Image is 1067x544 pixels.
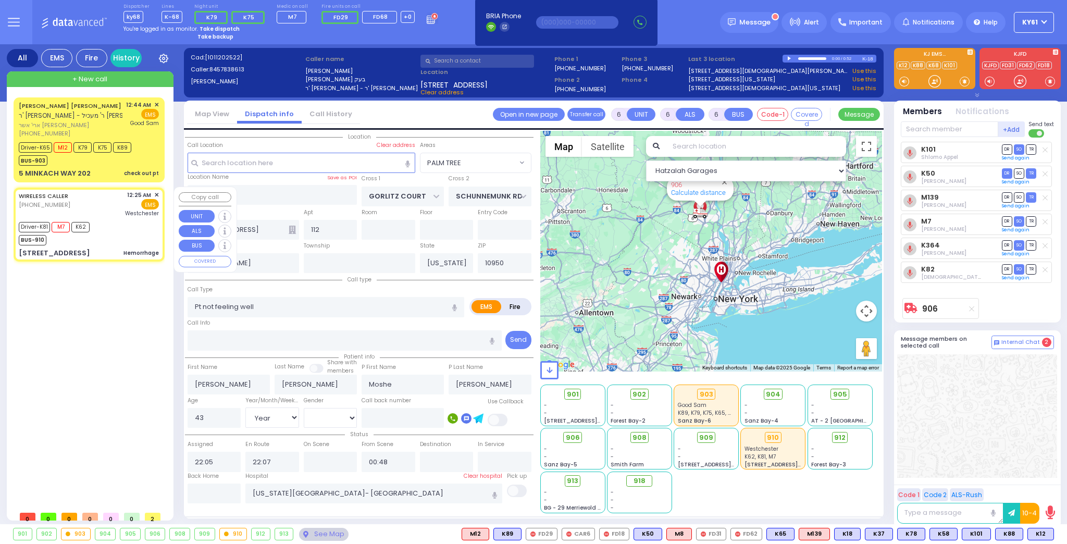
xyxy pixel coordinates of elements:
div: All [7,49,38,67]
div: 901 [14,528,32,540]
span: + New call [72,74,107,84]
a: Send again [1002,203,1029,209]
span: Westchester [125,209,159,217]
img: message.svg [728,18,736,26]
label: Fire [501,300,530,313]
span: Internal Chat [1001,339,1040,346]
span: Good Sam [130,119,159,127]
button: Message [838,108,880,121]
label: Last Name [275,363,304,371]
span: Phone 2 [554,76,618,84]
span: 908 [632,432,647,443]
span: - [811,401,814,409]
label: Floor [420,208,432,217]
div: check out pt [124,169,159,177]
input: Search location here [188,153,415,172]
span: Alert [804,18,819,27]
button: Code 2 [922,488,948,501]
span: TR [1026,168,1036,178]
span: [PHONE_NUMBER] [19,129,70,138]
button: BUS [724,108,753,121]
label: Call Info [188,319,210,327]
span: FD68 [373,13,388,21]
label: [PHONE_NUMBER] [554,64,606,72]
a: 906 [922,305,938,313]
label: Cad: [191,53,302,62]
div: 906 [692,206,708,219]
a: Call History [302,109,360,119]
span: 909 [699,432,713,443]
label: Room [362,208,377,217]
button: Copy call [179,192,231,202]
a: Send again [1002,251,1029,257]
label: P First Name [362,363,396,372]
span: Phone 4 [622,76,685,84]
a: Open this area in Google Maps (opens a new window) [543,358,577,372]
input: Search hospital [245,484,502,503]
div: BLS [766,528,795,540]
span: M7 [288,13,297,21]
label: From Scene [362,440,393,449]
label: Assigned [188,440,213,449]
div: BLS [897,528,925,540]
span: Forest Bay-2 [611,417,646,425]
div: 912 [252,528,270,540]
div: 5 MINKACH WAY 202 [19,168,91,179]
span: Getzel Leonorovitz [921,249,966,257]
a: K101 [942,61,957,69]
span: - [811,409,814,417]
span: Notifications [913,18,954,27]
span: TR [1026,216,1036,226]
div: MOSHE MENASHE BECK [691,188,709,219]
span: TR [1026,144,1036,154]
input: Search location [666,136,846,157]
button: BUS [179,240,215,252]
span: PALM TREE [420,153,531,172]
span: Location [343,133,376,141]
label: Cross 1 [362,175,380,183]
div: BLS [1027,528,1054,540]
span: [STREET_ADDRESS][PERSON_NAME] [544,417,642,425]
span: - [745,401,748,409]
span: EMS [141,199,159,209]
a: 906 [671,181,682,189]
span: Phone 3 [622,55,685,64]
span: Ezriel Schwartz [921,201,966,209]
button: Members [903,106,942,118]
span: K-68 [162,11,182,23]
img: Google [543,358,577,372]
span: ✕ [154,101,159,109]
label: Call Type [188,286,213,294]
div: [STREET_ADDRESS] [19,248,90,258]
span: 0 [82,513,98,521]
button: ALS-Rush [950,488,984,501]
label: Caller name [305,55,417,64]
label: On Scene [304,440,329,449]
button: Drag Pegman onto the map to open Street View [856,338,877,359]
span: DR [1002,240,1012,250]
div: BLS [929,528,958,540]
span: 905 [833,389,847,400]
label: Location [420,68,551,77]
span: ארי' אשר [PERSON_NAME] [19,121,122,130]
span: - [611,409,614,417]
button: KY61 [1014,12,1054,33]
label: Entry Code [478,208,507,217]
a: K12 [897,61,910,69]
label: [PHONE_NUMBER] [554,85,606,93]
label: Save as POI [327,174,357,181]
a: K364 [921,241,940,249]
label: Use Callback [488,398,524,406]
a: FD18 [1036,61,1052,69]
span: 2 [145,513,160,521]
span: DR [1002,168,1012,178]
span: K75 [243,13,254,21]
button: Send [505,331,531,349]
a: Send again [1002,227,1029,233]
a: K88 [911,61,925,69]
div: EMS [41,49,72,67]
span: ✕ [154,191,159,200]
div: 908 [170,528,190,540]
span: TR [1026,264,1036,274]
button: ALS [676,108,704,121]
